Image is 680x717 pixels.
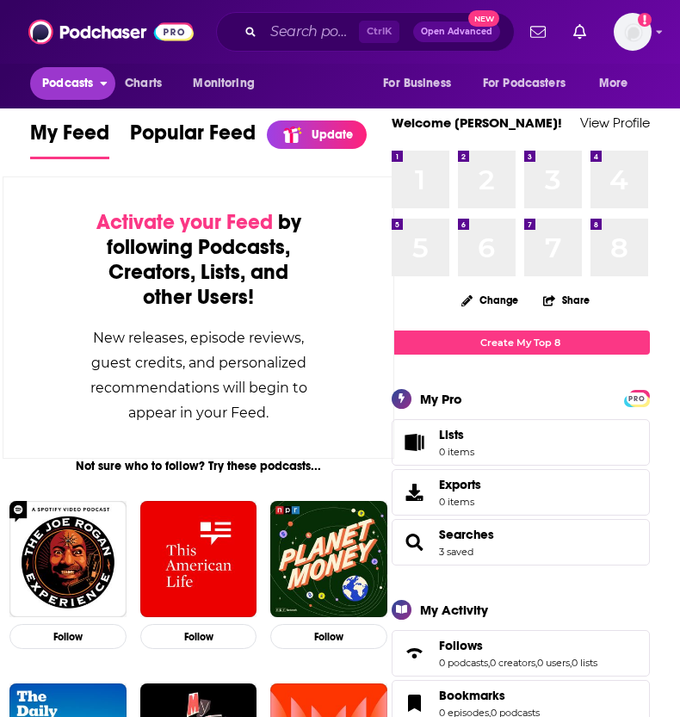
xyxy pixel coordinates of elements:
img: Planet Money [270,501,387,618]
button: Follow [9,624,127,649]
button: Change [451,289,529,311]
div: Search podcasts, credits, & more... [216,12,515,52]
a: 0 podcasts [439,657,488,669]
button: open menu [587,67,650,100]
span: Lists [439,427,474,442]
input: Search podcasts, credits, & more... [263,18,359,46]
a: Bookmarks [439,688,540,703]
a: 0 users [537,657,570,669]
button: open menu [30,67,115,100]
span: New [468,10,499,27]
a: Welcome [PERSON_NAME]! [392,114,562,131]
span: Follows [392,630,650,677]
span: Charts [125,71,162,96]
img: The Joe Rogan Experience [9,501,127,618]
span: 0 items [439,496,481,508]
span: , [488,657,490,669]
span: Logged in as WE_Broadcast1 [614,13,652,51]
span: Searches [392,519,650,566]
span: Bookmarks [439,688,505,703]
span: Exports [439,477,481,492]
span: 0 items [439,446,474,458]
img: This American Life [140,501,257,618]
a: Show notifications dropdown [566,17,593,46]
svg: Add a profile image [638,13,652,27]
button: Follow [140,624,257,649]
a: Follows [439,638,597,653]
a: Charts [114,67,172,100]
a: Lists [392,419,650,466]
a: Follows [398,641,432,665]
span: Activate your Feed [96,209,273,235]
a: 3 saved [439,546,473,558]
button: Open AdvancedNew [413,22,500,42]
div: by following Podcasts, Creators, Lists, and other Users! [90,210,307,310]
span: Exports [398,480,432,504]
span: More [599,71,628,96]
span: Podcasts [42,71,93,96]
span: Open Advanced [421,28,492,36]
div: My Activity [420,602,488,618]
span: My Feed [30,120,109,156]
a: Show notifications dropdown [523,17,553,46]
span: For Podcasters [483,71,566,96]
span: Monitoring [193,71,254,96]
button: Share [542,283,590,317]
a: 0 lists [572,657,597,669]
span: Follows [439,638,483,653]
a: Exports [392,469,650,516]
a: Bookmarks [398,691,432,715]
button: Follow [270,624,387,649]
button: open menu [181,67,276,100]
span: , [535,657,537,669]
span: PRO [627,392,647,405]
a: 0 creators [490,657,535,669]
a: Searches [398,530,432,554]
a: Searches [439,527,494,542]
span: Ctrl K [359,21,399,43]
a: View Profile [580,114,650,131]
div: New releases, episode reviews, guest credits, and personalized recommendations will begin to appe... [90,325,307,425]
div: Not sure who to follow? Try these podcasts... [3,459,394,473]
button: open menu [472,67,590,100]
a: Popular Feed [130,120,256,159]
a: PRO [627,391,647,404]
span: Lists [398,430,432,454]
button: Show profile menu [614,13,652,51]
a: Update [267,121,367,149]
div: My Pro [420,391,462,407]
a: My Feed [30,120,109,159]
button: open menu [371,67,473,100]
span: Popular Feed [130,120,256,156]
span: For Business [383,71,451,96]
p: Update [312,127,353,142]
a: Create My Top 8 [392,331,650,354]
span: Lists [439,427,464,442]
img: Podchaser - Follow, Share and Rate Podcasts [28,15,194,48]
img: User Profile [614,13,652,51]
span: , [570,657,572,669]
